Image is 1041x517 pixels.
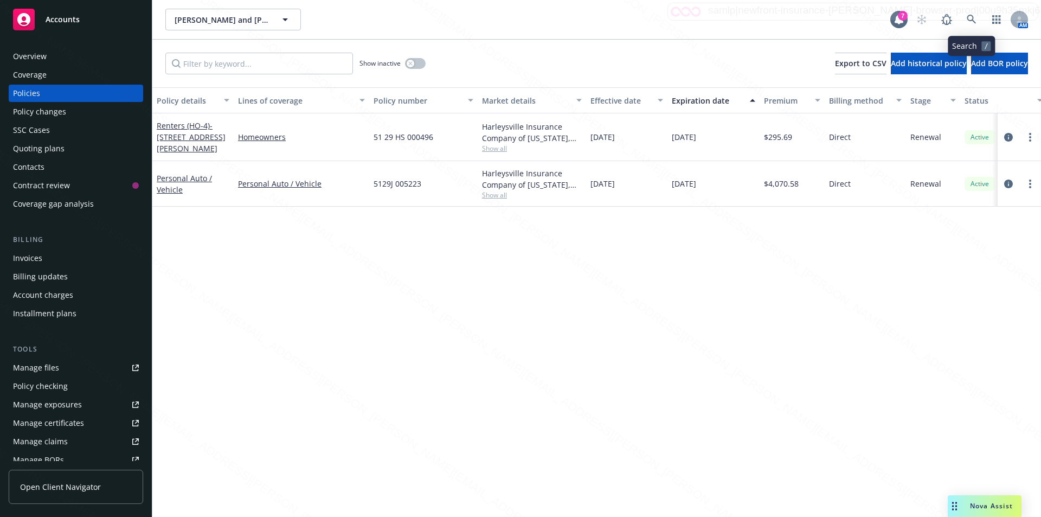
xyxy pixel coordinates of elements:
span: [DATE] [590,178,615,189]
span: Direct [829,131,851,143]
div: Policy checking [13,378,68,395]
a: Manage certificates [9,414,143,432]
span: [DATE] [672,178,696,189]
a: Accounts [9,4,143,35]
button: Policy details [152,87,234,113]
span: Add BOR policy [971,58,1028,68]
div: Manage certificates [13,414,84,432]
div: Policy number [374,95,461,106]
div: Expiration date [672,95,743,106]
span: Show all [482,144,582,153]
span: 5129J 005223 [374,178,421,189]
span: Active [969,132,991,142]
div: Tools [9,344,143,355]
span: Add historical policy [891,58,967,68]
span: Show all [482,190,582,200]
button: Add historical policy [891,53,967,74]
span: [DATE] [672,131,696,143]
button: Stage [906,87,960,113]
a: Personal Auto / Vehicle [157,173,212,195]
span: $4,070.58 [764,178,799,189]
div: Premium [764,95,808,106]
a: Invoices [9,250,143,267]
div: Manage files [13,359,59,376]
div: Billing [9,234,143,245]
a: Contract review [9,177,143,194]
div: Manage claims [13,433,68,450]
a: Homeowners [238,131,365,143]
div: Account charges [13,286,73,304]
div: Invoices [13,250,42,267]
div: Policies [13,85,40,102]
a: Account charges [9,286,143,304]
a: circleInformation [1002,177,1015,190]
div: Effective date [590,95,651,106]
a: Contacts [9,158,143,176]
a: Billing updates [9,268,143,285]
span: Show inactive [359,59,401,68]
div: Harleysville Insurance Company of [US_STATE], Nationwide Insurance Company [482,121,582,144]
input: Filter by keyword... [165,53,353,74]
a: Renters (HO-4) [157,120,226,154]
div: Installment plans [13,305,76,322]
a: Policies [9,85,143,102]
a: more [1024,177,1037,190]
button: [PERSON_NAME] and [PERSON_NAME] [165,9,301,30]
div: Contract review [13,177,70,194]
a: Quoting plans [9,140,143,157]
a: Coverage gap analysis [9,195,143,213]
span: - [STREET_ADDRESS][PERSON_NAME] [157,120,226,154]
span: [DATE] [590,131,615,143]
a: Policy changes [9,103,143,120]
span: $295.69 [764,131,792,143]
div: SSC Cases [13,122,50,139]
span: Direct [829,178,851,189]
button: Premium [760,87,825,113]
button: Nova Assist [948,495,1021,517]
div: Manage exposures [13,396,82,413]
span: Active [969,179,991,189]
button: Billing method [825,87,906,113]
a: Report a Bug [936,9,958,30]
span: Open Client Navigator [20,481,101,493]
div: 7 [898,11,908,21]
span: 51 29 HS 000496 [374,131,433,143]
button: Expiration date [667,87,760,113]
a: Policy checking [9,378,143,395]
button: Export to CSV [835,53,886,74]
div: Lines of coverage [238,95,353,106]
button: Add BOR policy [971,53,1028,74]
span: [PERSON_NAME] and [PERSON_NAME] [175,14,268,25]
a: Manage claims [9,433,143,450]
button: Effective date [586,87,667,113]
div: Stage [910,95,944,106]
a: Overview [9,48,143,65]
button: Market details [478,87,586,113]
a: Installment plans [9,305,143,322]
div: Harleysville Insurance Company of [US_STATE], Nationwide Insurance Company [482,168,582,190]
a: Personal Auto / Vehicle [238,178,365,189]
span: Renewal [910,178,941,189]
span: Renewal [910,131,941,143]
div: Billing method [829,95,890,106]
a: circleInformation [1002,131,1015,144]
div: Policy details [157,95,217,106]
a: Coverage [9,66,143,84]
div: Overview [13,48,47,65]
span: Accounts [46,15,80,24]
a: Manage exposures [9,396,143,413]
div: Manage BORs [13,451,64,469]
div: Contacts [13,158,44,176]
div: Billing updates [13,268,68,285]
div: Market details [482,95,570,106]
a: Search [961,9,982,30]
div: Status [965,95,1031,106]
a: Manage files [9,359,143,376]
div: Coverage gap analysis [13,195,94,213]
div: Policy changes [13,103,66,120]
span: Export to CSV [835,58,886,68]
a: more [1024,131,1037,144]
a: SSC Cases [9,122,143,139]
span: Nova Assist [970,501,1013,510]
